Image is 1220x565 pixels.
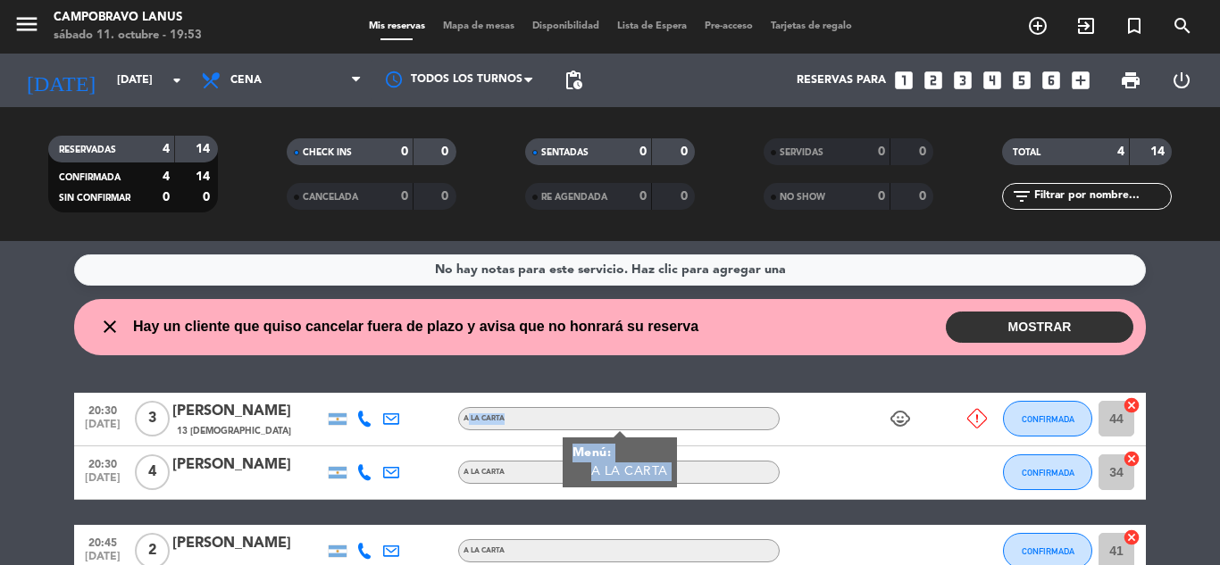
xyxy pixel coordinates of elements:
[572,444,668,462] div: Menú:
[435,260,786,280] div: No hay notas para este servicio. Haz clic para agregar una
[135,401,170,436] span: 3
[1069,69,1092,92] i: add_box
[464,469,505,476] span: A LA CARTA
[1123,528,1141,546] i: cancel
[13,11,40,37] i: menu
[172,532,324,555] div: [PERSON_NAME]
[163,143,170,155] strong: 4
[1022,546,1074,556] span: CONFIRMADA
[13,61,108,100] i: [DATE]
[681,190,691,203] strong: 0
[523,21,608,31] span: Disponibilidad
[1117,145,1124,158] strong: 4
[681,145,691,158] strong: 0
[890,408,911,429] i: child_care
[878,145,885,158] strong: 0
[919,190,930,203] strong: 0
[780,193,825,202] span: NO SHOW
[919,145,930,158] strong: 0
[608,21,696,31] span: Lista de Espera
[1022,414,1074,424] span: CONFIRMADA
[1032,187,1171,206] input: Filtrar por nombre...
[1124,15,1145,37] i: turned_in_not
[230,74,262,87] span: Cena
[951,69,974,92] i: looks_3
[54,27,202,45] div: sábado 11. octubre - 19:53
[1003,401,1092,436] button: CONFIRMADA
[172,400,324,423] div: [PERSON_NAME]
[172,453,324,477] div: [PERSON_NAME]
[59,145,116,154] span: RESERVADAS
[303,148,352,157] span: CHECK INS
[541,193,607,202] span: RE AGENDADA
[780,148,823,157] span: SERVIDAS
[401,190,408,203] strong: 0
[59,194,130,203] span: SIN CONFIRMAR
[1013,148,1040,157] span: TOTAL
[1171,70,1192,91] i: power_settings_new
[401,145,408,158] strong: 0
[1120,70,1141,91] span: print
[360,21,434,31] span: Mis reservas
[922,69,945,92] i: looks_two
[177,424,291,438] span: 13 [DEMOGRAPHIC_DATA]
[1075,15,1097,37] i: exit_to_app
[1172,15,1193,37] i: search
[80,419,125,439] span: [DATE]
[434,21,523,31] span: Mapa de mesas
[203,191,213,204] strong: 0
[99,316,121,337] i: close
[878,190,885,203] strong: 0
[1040,69,1063,92] i: looks_6
[80,531,125,552] span: 20:45
[441,190,452,203] strong: 0
[166,70,188,91] i: arrow_drop_down
[196,143,213,155] strong: 14
[464,415,505,422] span: A LA CARTA
[1003,454,1092,490] button: CONFIRMADA
[591,462,668,481] div: A LA CARTA
[303,193,358,202] span: CANCELADA
[1011,186,1032,207] i: filter_list
[639,145,647,158] strong: 0
[797,74,886,87] span: Reservas para
[135,454,170,490] span: 4
[563,70,584,91] span: pending_actions
[1123,396,1141,414] i: cancel
[196,170,213,183] strong: 14
[1156,54,1207,107] div: LOG OUT
[163,191,170,204] strong: 0
[80,472,125,493] span: [DATE]
[1123,450,1141,468] i: cancel
[464,547,505,554] span: A LA CARTA
[541,148,589,157] span: SENTADAS
[892,69,915,92] i: looks_one
[80,399,125,420] span: 20:30
[13,11,40,44] button: menu
[1027,15,1049,37] i: add_circle_outline
[1022,468,1074,478] span: CONFIRMADA
[1150,145,1168,158] strong: 14
[946,312,1133,343] button: MOSTRAR
[696,21,762,31] span: Pre-acceso
[762,21,861,31] span: Tarjetas de regalo
[163,170,170,183] strong: 4
[639,190,647,203] strong: 0
[981,69,1004,92] i: looks_4
[133,315,698,338] span: Hay un cliente que quiso cancelar fuera de plazo y avisa que no honrará su reserva
[54,9,202,27] div: CAMPOBRAVO Lanus
[1010,69,1033,92] i: looks_5
[80,453,125,473] span: 20:30
[441,145,452,158] strong: 0
[59,173,121,182] span: CONFIRMADA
